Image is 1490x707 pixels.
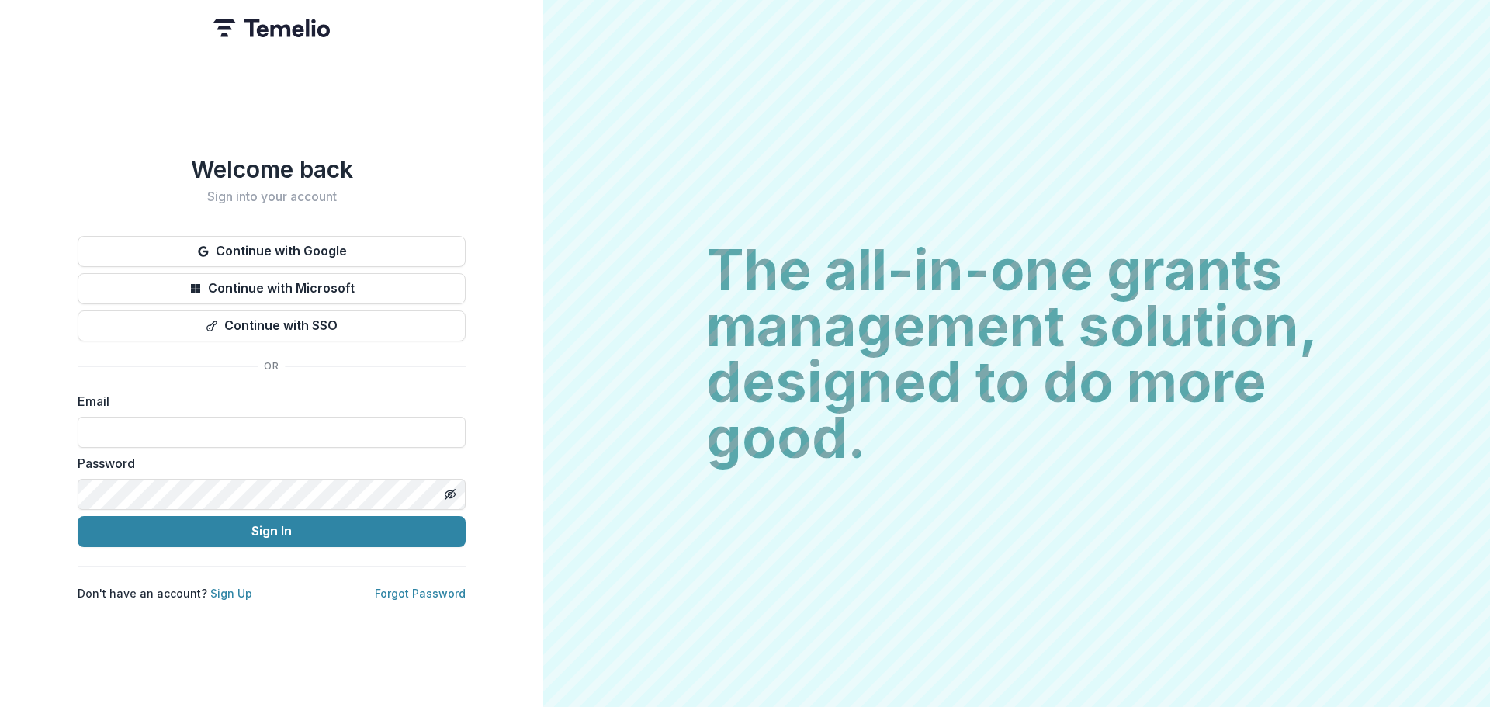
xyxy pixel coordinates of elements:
label: Email [78,392,456,411]
button: Continue with Microsoft [78,273,466,304]
a: Sign Up [210,587,252,600]
a: Forgot Password [375,587,466,600]
button: Continue with SSO [78,310,466,341]
h1: Welcome back [78,155,466,183]
button: Continue with Google [78,236,466,267]
h2: Sign into your account [78,189,466,204]
p: Don't have an account? [78,585,252,601]
img: Temelio [213,19,330,37]
button: Toggle password visibility [438,482,463,507]
label: Password [78,454,456,473]
button: Sign In [78,516,466,547]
